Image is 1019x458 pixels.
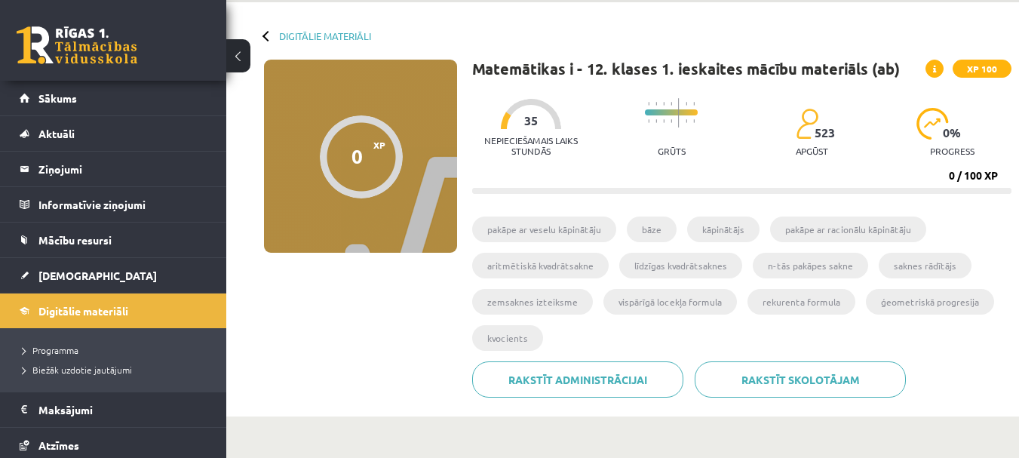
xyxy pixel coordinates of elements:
[693,102,695,106] img: icon-short-line-57e1e144782c952c97e751825c79c345078a6d821885a25fce030b3d8c18986b.svg
[38,127,75,140] span: Aktuāli
[38,392,207,427] legend: Maksājumi
[279,30,371,41] a: Digitālie materiāli
[663,102,664,106] img: icon-short-line-57e1e144782c952c97e751825c79c345078a6d821885a25fce030b3d8c18986b.svg
[373,140,385,150] span: XP
[20,258,207,293] a: [DEMOGRAPHIC_DATA]
[603,289,737,315] li: vispārīgā locekļa formula
[796,108,818,140] img: students-c634bb4e5e11cddfef0936a35e636f08e4e9abd3cc4e673bd6f9a4125e45ecb1.svg
[663,119,664,123] img: icon-short-line-57e1e144782c952c97e751825c79c345078a6d821885a25fce030b3d8c18986b.svg
[619,253,742,278] li: līdzīgas kvadrātsaknes
[38,152,207,186] legend: Ziņojumi
[866,289,994,315] li: ģeometriskā progresija
[472,253,609,278] li: aritmētiskā kvadrātsakne
[20,116,207,151] a: Aktuāli
[693,119,695,123] img: icon-short-line-57e1e144782c952c97e751825c79c345078a6d821885a25fce030b3d8c18986b.svg
[686,102,687,106] img: icon-short-line-57e1e144782c952c97e751825c79c345078a6d821885a25fce030b3d8c18986b.svg
[20,187,207,222] a: Informatīvie ziņojumi
[916,108,949,140] img: icon-progress-161ccf0a02000e728c5f80fcf4c31c7af3da0e1684b2b1d7c360e028c24a22f1.svg
[38,304,128,318] span: Digitālie materiāli
[648,102,649,106] img: icon-short-line-57e1e144782c952c97e751825c79c345078a6d821885a25fce030b3d8c18986b.svg
[20,223,207,257] a: Mācību resursi
[524,114,538,128] span: 35
[815,126,835,140] span: 523
[627,217,677,242] li: bāze
[953,60,1011,78] span: XP 100
[678,98,680,128] img: icon-long-line-d9ea69661e0d244f92f715978eff75569469978d946b2353a9bb055b3ed8787d.svg
[23,363,211,377] a: Biežāk uzdotie jautājumi
[472,135,590,156] p: Nepieciešamais laiks stundās
[20,392,207,427] a: Maksājumi
[671,102,672,106] img: icon-short-line-57e1e144782c952c97e751825c79c345078a6d821885a25fce030b3d8c18986b.svg
[695,361,906,398] a: Rakstīt skolotājam
[796,146,828,156] p: apgūst
[943,126,962,140] span: 0 %
[38,187,207,222] legend: Informatīvie ziņojumi
[879,253,971,278] li: saknes rādītājs
[472,325,543,351] li: kvocients
[930,146,974,156] p: progress
[23,343,211,357] a: Programma
[655,102,657,106] img: icon-short-line-57e1e144782c952c97e751825c79c345078a6d821885a25fce030b3d8c18986b.svg
[38,269,157,282] span: [DEMOGRAPHIC_DATA]
[23,344,78,356] span: Programma
[38,233,112,247] span: Mācību resursi
[20,81,207,115] a: Sākums
[770,217,926,242] li: pakāpe ar racionālu kāpinātāju
[671,119,672,123] img: icon-short-line-57e1e144782c952c97e751825c79c345078a6d821885a25fce030b3d8c18986b.svg
[472,217,616,242] li: pakāpe ar veselu kāpinātāju
[17,26,137,64] a: Rīgas 1. Tālmācības vidusskola
[472,289,593,315] li: zemsaknes izteiksme
[23,364,132,376] span: Biežāk uzdotie jautājumi
[20,152,207,186] a: Ziņojumi
[472,361,683,398] a: Rakstīt administrācijai
[687,217,760,242] li: kāpinātājs
[747,289,855,315] li: rekurenta formula
[753,253,868,278] li: n-tās pakāpes sakne
[38,91,77,105] span: Sākums
[655,119,657,123] img: icon-short-line-57e1e144782c952c97e751825c79c345078a6d821885a25fce030b3d8c18986b.svg
[686,119,687,123] img: icon-short-line-57e1e144782c952c97e751825c79c345078a6d821885a25fce030b3d8c18986b.svg
[648,119,649,123] img: icon-short-line-57e1e144782c952c97e751825c79c345078a6d821885a25fce030b3d8c18986b.svg
[20,294,207,328] a: Digitālie materiāli
[38,438,79,452] span: Atzīmes
[658,146,686,156] p: Grūts
[472,60,900,78] h1: Matemātikas i - 12. klases 1. ieskaites mācību materiāls (ab)
[351,145,363,168] div: 0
